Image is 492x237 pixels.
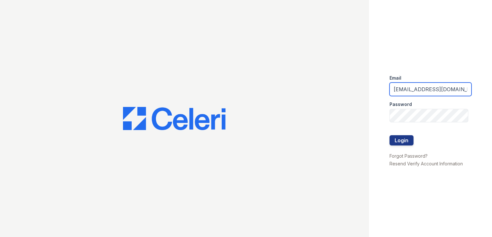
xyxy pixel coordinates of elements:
[389,75,401,81] label: Email
[389,161,463,166] a: Resend Verify Account Information
[123,107,225,130] img: CE_Logo_Blue-a8612792a0a2168367f1c8372b55b34899dd931a85d93a1a3d3e32e68fde9ad4.png
[389,153,428,159] a: Forgot Password?
[389,101,412,108] label: Password
[389,135,414,145] button: Login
